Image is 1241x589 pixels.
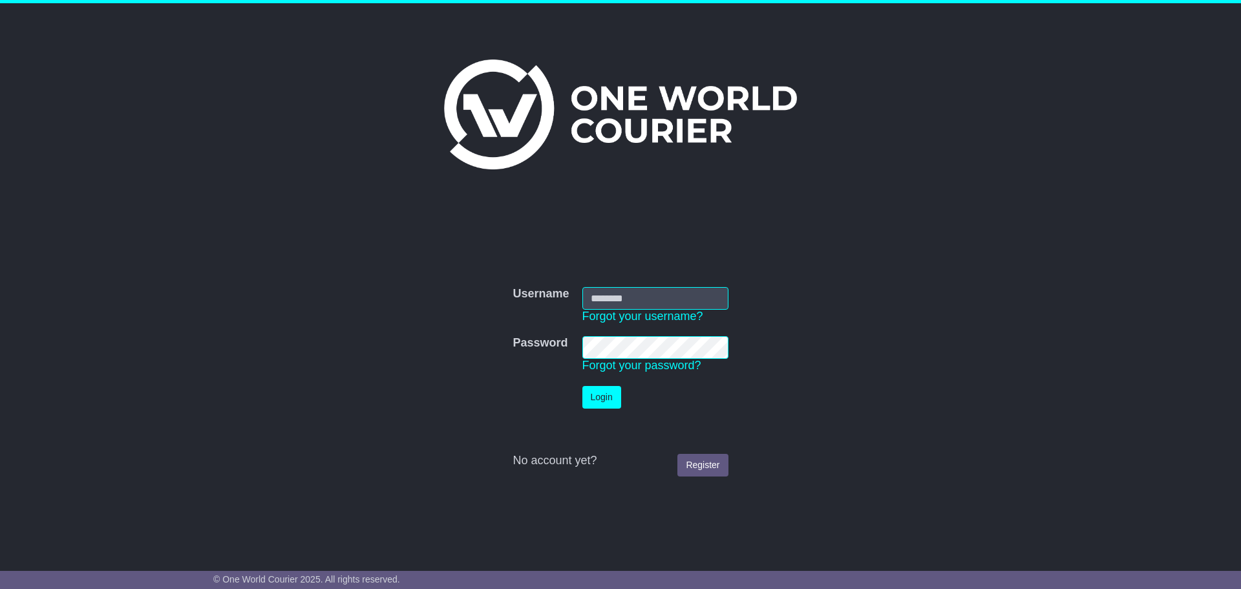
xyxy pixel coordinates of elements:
label: Username [513,287,569,301]
div: No account yet? [513,454,728,468]
span: © One World Courier 2025. All rights reserved. [213,574,400,584]
label: Password [513,336,567,350]
a: Forgot your password? [582,359,701,372]
a: Forgot your username? [582,310,703,323]
button: Login [582,386,621,409]
a: Register [677,454,728,477]
img: One World [444,59,797,169]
